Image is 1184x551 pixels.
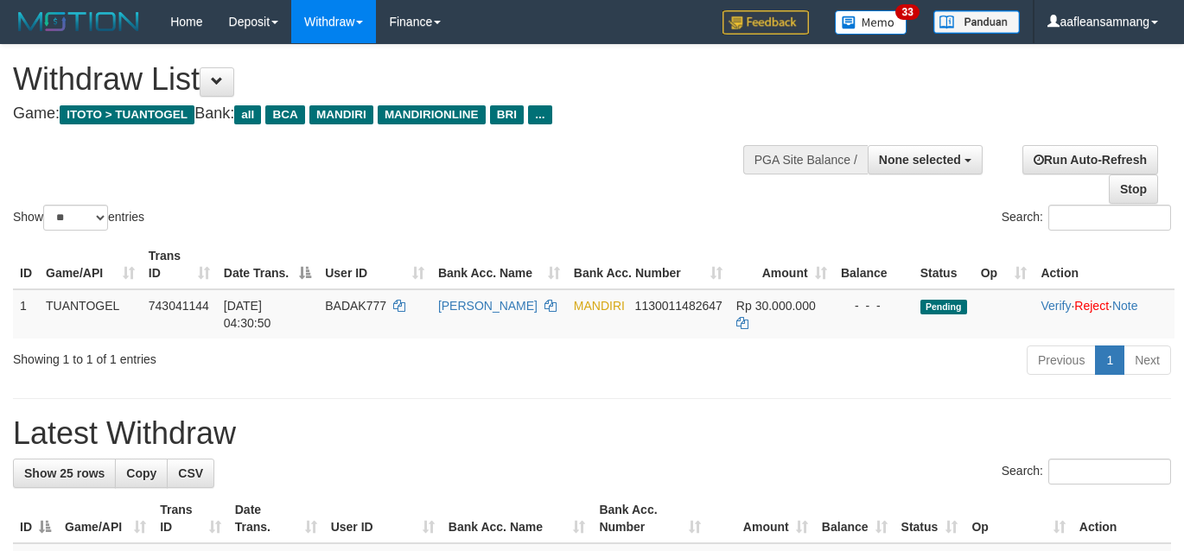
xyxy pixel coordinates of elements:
span: Copy [126,466,156,480]
th: Balance [834,240,913,289]
th: Bank Acc. Name: activate to sort column ascending [442,494,593,543]
a: Run Auto-Refresh [1022,145,1158,174]
a: Show 25 rows [13,459,116,488]
input: Search: [1048,459,1171,484]
a: Note [1112,299,1138,313]
img: panduan.png [933,10,1020,34]
th: Amount: activate to sort column ascending [708,494,814,543]
span: None selected [879,153,961,167]
img: Feedback.jpg [722,10,809,35]
span: Copy 1130011482647 to clipboard [635,299,722,313]
span: Show 25 rows [24,466,105,480]
button: None selected [868,145,983,174]
span: 743041144 [149,299,209,313]
h4: Game: Bank: [13,105,772,123]
span: Rp 30.000.000 [736,299,816,313]
div: - - - [841,297,907,314]
span: ITOTO > TUANTOGEL [60,105,194,124]
th: Op: activate to sort column ascending [964,494,1072,543]
th: Bank Acc. Number: activate to sort column ascending [592,494,708,543]
th: Date Trans.: activate to sort column ascending [228,494,324,543]
th: User ID: activate to sort column ascending [324,494,442,543]
span: ... [528,105,551,124]
span: [DATE] 04:30:50 [224,299,271,330]
th: Status: activate to sort column ascending [894,494,965,543]
select: Showentries [43,205,108,231]
img: MOTION_logo.png [13,9,144,35]
th: Game/API: activate to sort column ascending [39,240,142,289]
span: Pending [920,300,967,314]
th: Amount: activate to sort column ascending [729,240,834,289]
a: Stop [1109,174,1158,204]
span: BCA [265,105,304,124]
a: Next [1124,345,1171,375]
th: Balance: activate to sort column ascending [815,494,894,543]
th: Trans ID: activate to sort column ascending [142,240,217,289]
th: Status [913,240,974,289]
span: MANDIRI [574,299,625,313]
th: Action [1073,494,1171,543]
th: ID: activate to sort column descending [13,494,58,543]
a: Verify [1041,299,1071,313]
span: MANDIRIONLINE [378,105,486,124]
th: Bank Acc. Number: activate to sort column ascending [567,240,729,289]
td: · · [1034,289,1174,339]
span: 33 [895,4,919,20]
div: PGA Site Balance / [743,145,868,174]
label: Search: [1002,459,1171,484]
a: [PERSON_NAME] [438,299,538,313]
th: ID [13,240,39,289]
th: Game/API: activate to sort column ascending [58,494,153,543]
th: User ID: activate to sort column ascending [318,240,431,289]
a: Reject [1074,299,1109,313]
th: Date Trans.: activate to sort column descending [217,240,318,289]
img: Button%20Memo.svg [835,10,907,35]
h1: Latest Withdraw [13,416,1171,451]
th: Op: activate to sort column ascending [974,240,1034,289]
th: Bank Acc. Name: activate to sort column ascending [431,240,567,289]
label: Show entries [13,205,144,231]
span: BRI [490,105,524,124]
div: Showing 1 to 1 of 1 entries [13,344,481,368]
input: Search: [1048,205,1171,231]
span: BADAK777 [325,299,386,313]
span: all [234,105,261,124]
span: MANDIRI [309,105,373,124]
a: Copy [115,459,168,488]
span: CSV [178,466,203,480]
a: CSV [167,459,214,488]
th: Action [1034,240,1174,289]
td: TUANTOGEL [39,289,142,339]
h1: Withdraw List [13,62,772,97]
a: Previous [1027,345,1096,375]
td: 1 [13,289,39,339]
a: 1 [1095,345,1124,375]
label: Search: [1002,205,1171,231]
th: Trans ID: activate to sort column ascending [153,494,228,543]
